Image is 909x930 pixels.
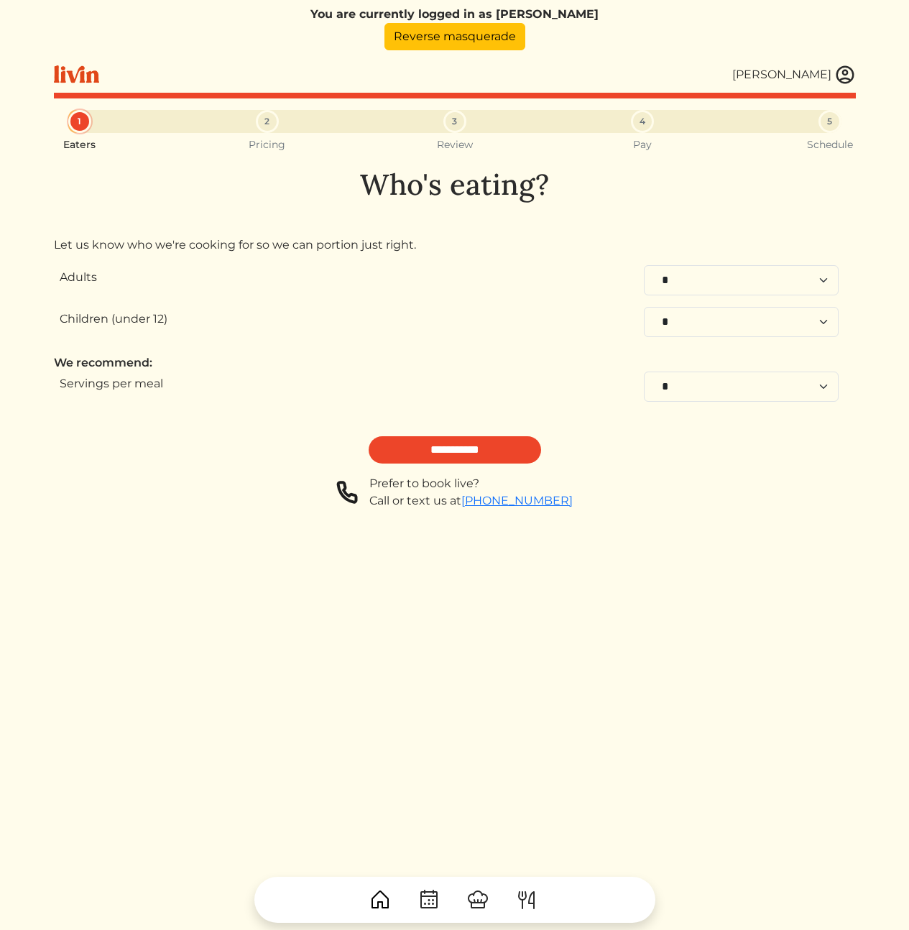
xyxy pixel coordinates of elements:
div: We recommend: [54,354,856,372]
label: Servings per meal [60,375,163,392]
label: Children (under 12) [60,310,167,328]
img: user_account-e6e16d2ec92f44fc35f99ef0dc9cddf60790bfa021a6ecb1c896eb5d2907b31c.svg [834,64,856,86]
img: House-9bf13187bcbb5817f509fe5e7408150f90897510c4275e13d0d5fca38e0b5951.svg [369,888,392,911]
small: Review [437,139,473,151]
div: [PERSON_NAME] [732,66,831,83]
a: [PHONE_NUMBER] [461,494,573,507]
div: Call or text us at [369,492,573,510]
div: Prefer to book live? [369,475,573,492]
span: 1 [78,115,81,128]
span: 3 [452,115,457,128]
img: ChefHat-a374fb509e4f37eb0702ca99f5f64f3b6956810f32a249b33092029f8484b388.svg [466,888,489,911]
p: Let us know who we're cooking for so we can portion just right. [54,236,856,254]
a: Reverse masquerade [384,23,525,50]
h1: Who's eating? [54,167,856,202]
span: 2 [264,115,269,128]
small: Pay [633,139,652,151]
span: 5 [827,115,832,128]
img: CalendarDots-5bcf9d9080389f2a281d69619e1c85352834be518fbc73d9501aef674afc0d57.svg [417,888,440,911]
img: ForkKnife-55491504ffdb50bab0c1e09e7649658475375261d09fd45db06cec23bce548bf.svg [515,888,538,911]
img: phone-a8f1853615f4955a6c6381654e1c0f7430ed919b147d78756318837811cda3a7.svg [336,475,358,510]
small: Schedule [807,139,853,151]
small: Pricing [249,139,285,151]
img: livin-logo-a0d97d1a881af30f6274990eb6222085a2533c92bbd1e4f22c21b4f0d0e3210c.svg [54,65,99,83]
small: Eaters [63,139,96,151]
label: Adults [60,269,97,286]
span: 4 [640,115,645,128]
